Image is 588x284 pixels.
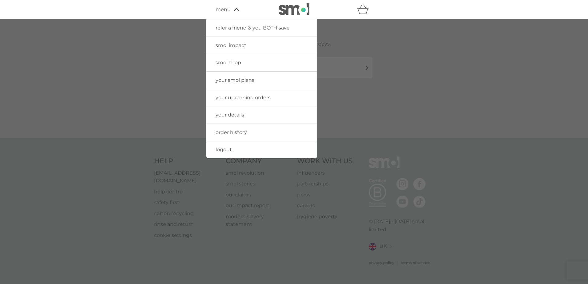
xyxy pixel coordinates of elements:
[357,3,372,16] div: basket
[216,77,254,83] span: your smol plans
[216,112,244,118] span: your details
[216,95,271,101] span: your upcoming orders
[206,106,317,124] a: your details
[206,37,317,54] a: smol impact
[216,60,241,65] span: smol shop
[206,19,317,37] a: refer a friend & you BOTH save
[206,141,317,158] a: logout
[279,3,309,15] img: smol
[216,25,290,31] span: refer a friend & you BOTH save
[216,6,231,14] span: menu
[206,72,317,89] a: your smol plans
[206,54,317,71] a: smol shop
[206,89,317,106] a: your upcoming orders
[216,147,232,152] span: logout
[206,124,317,141] a: order history
[216,129,247,135] span: order history
[216,42,246,48] span: smol impact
